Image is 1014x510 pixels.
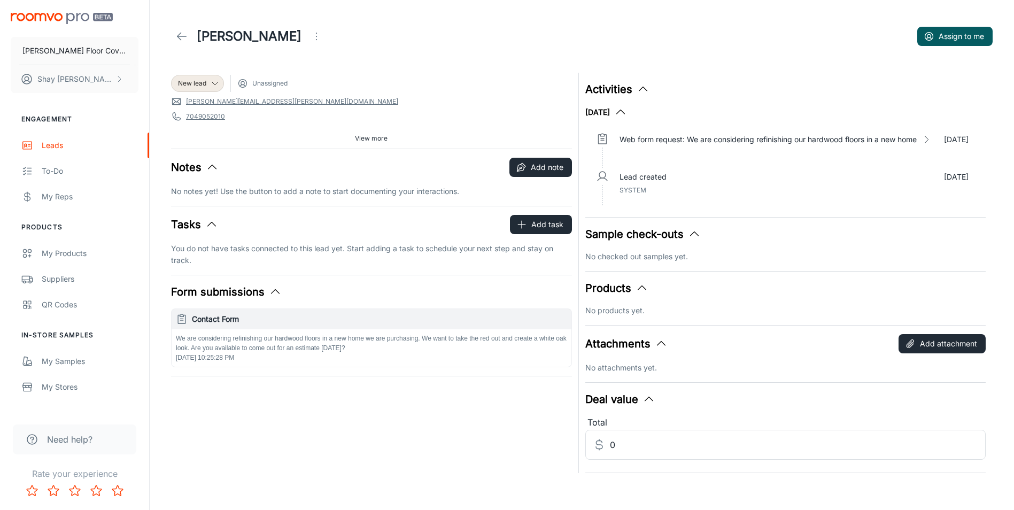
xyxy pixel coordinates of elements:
button: Shay [PERSON_NAME] [11,65,138,93]
div: QR Codes [42,299,138,311]
button: Rate 3 star [64,480,86,501]
img: Roomvo PRO Beta [11,13,113,24]
p: You do not have tasks connected to this lead yet. Start adding a task to schedule your next step ... [171,243,572,266]
button: Form submissions [171,284,282,300]
p: [DATE] [944,134,969,145]
div: My Samples [42,356,138,367]
button: Add task [510,215,572,234]
span: [DATE] 10:25:28 PM [176,354,234,361]
button: Notes [171,159,219,175]
p: No checked out samples yet. [585,251,986,262]
button: Rate 5 star [107,480,128,501]
input: Estimated deal value [610,430,986,460]
span: New lead [178,79,206,88]
div: New lead [171,75,224,92]
span: View more [355,134,388,143]
button: Add note [509,158,572,177]
div: Total [585,416,986,430]
span: Unassigned [252,79,288,88]
button: Tasks [171,217,218,233]
button: Add attachment [899,334,986,353]
h6: Contact Form [192,313,567,325]
button: [PERSON_NAME] Floor Covering [11,37,138,65]
a: 7049052010 [186,112,225,121]
button: Sample check-outs [585,226,701,242]
p: We are considering refinishing our hardwood floors in a new home we are purchasing. We want to ta... [176,334,567,353]
div: My Stores [42,381,138,393]
button: View more [351,130,392,146]
p: No notes yet! Use the button to add a note to start documenting your interactions. [171,186,572,197]
h1: [PERSON_NAME] [197,27,301,46]
a: [PERSON_NAME][EMAIL_ADDRESS][PERSON_NAME][DOMAIN_NAME] [186,97,398,106]
p: No products yet. [585,305,986,316]
p: Shay [PERSON_NAME] [37,73,113,85]
div: Leads [42,140,138,151]
button: Rate 1 star [21,480,43,501]
button: Deal value [585,391,655,407]
p: [DATE] [944,171,969,183]
button: Activities [585,81,649,97]
span: System [620,186,646,194]
button: Attachments [585,336,668,352]
p: Web form request: We are considering refinishing our hardwood floors in a new home [620,134,917,145]
p: Rate your experience [9,467,141,480]
p: Lead created [620,171,667,183]
button: Products [585,280,648,296]
p: [PERSON_NAME] Floor Covering [22,45,127,57]
div: My Products [42,248,138,259]
button: Assign to me [917,27,993,46]
p: No attachments yet. [585,362,986,374]
button: Rate 2 star [43,480,64,501]
button: Contact FormWe are considering refinishing our hardwood floors in a new home we are purchasing. W... [172,309,571,367]
button: Open menu [306,26,327,47]
span: Need help? [47,433,92,446]
div: To-do [42,165,138,177]
button: Rate 4 star [86,480,107,501]
div: Suppliers [42,273,138,285]
div: My Reps [42,191,138,203]
button: [DATE] [585,106,627,119]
